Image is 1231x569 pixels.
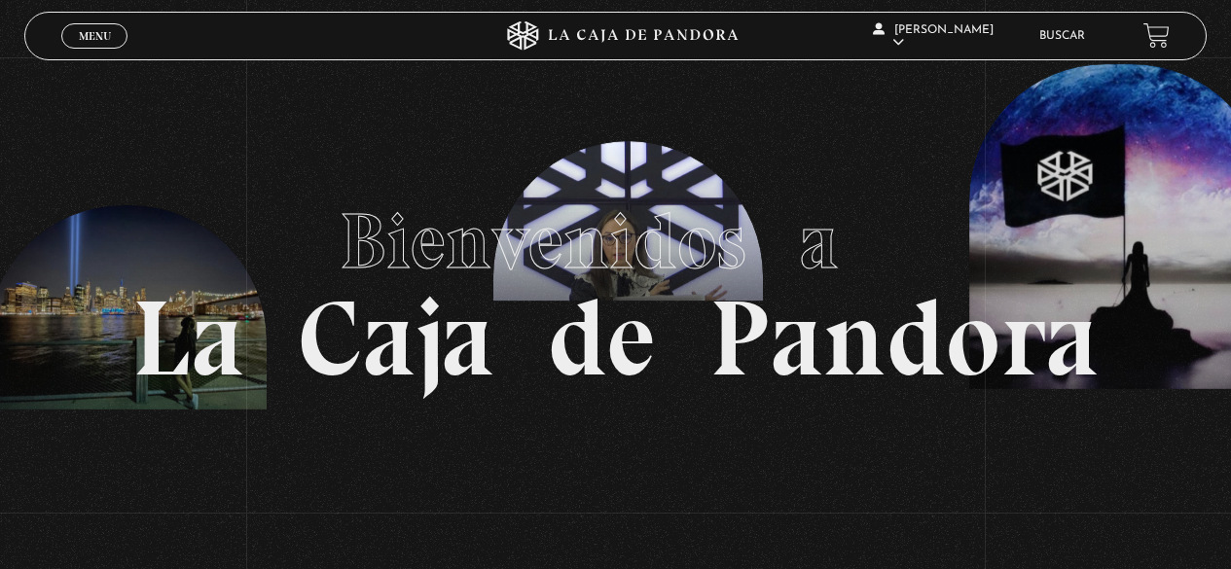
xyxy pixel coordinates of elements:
span: Menu [79,30,111,42]
span: Cerrar [72,46,118,59]
a: View your shopping cart [1143,22,1170,49]
h1: La Caja de Pandora [132,178,1099,392]
span: Bienvenidos a [340,195,892,288]
a: Buscar [1039,30,1085,42]
span: [PERSON_NAME] [873,24,994,49]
